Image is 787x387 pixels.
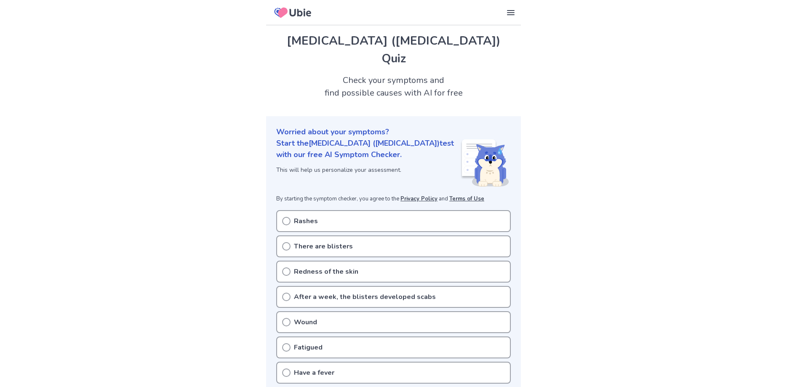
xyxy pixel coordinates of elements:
[294,292,436,302] p: After a week, the blisters developed scabs
[276,165,460,174] p: This will help us personalize your assessment.
[276,32,511,67] h1: [MEDICAL_DATA] ([MEDICAL_DATA]) Quiz
[294,368,334,378] p: Have a fever
[276,195,511,203] p: By starting the symptom checker, you agree to the and
[276,138,460,160] p: Start the [MEDICAL_DATA] ([MEDICAL_DATA]) test with our free AI Symptom Checker.
[294,267,358,277] p: Redness of the skin
[266,74,521,99] h2: Check your symptoms and find possible causes with AI for free
[294,342,323,352] p: Fatigued
[294,216,318,226] p: Rashes
[460,139,509,187] img: Shiba
[400,195,438,203] a: Privacy Policy
[276,126,511,138] p: Worried about your symptoms?
[294,241,353,251] p: There are blisters
[449,195,484,203] a: Terms of Use
[294,317,317,327] p: Wound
